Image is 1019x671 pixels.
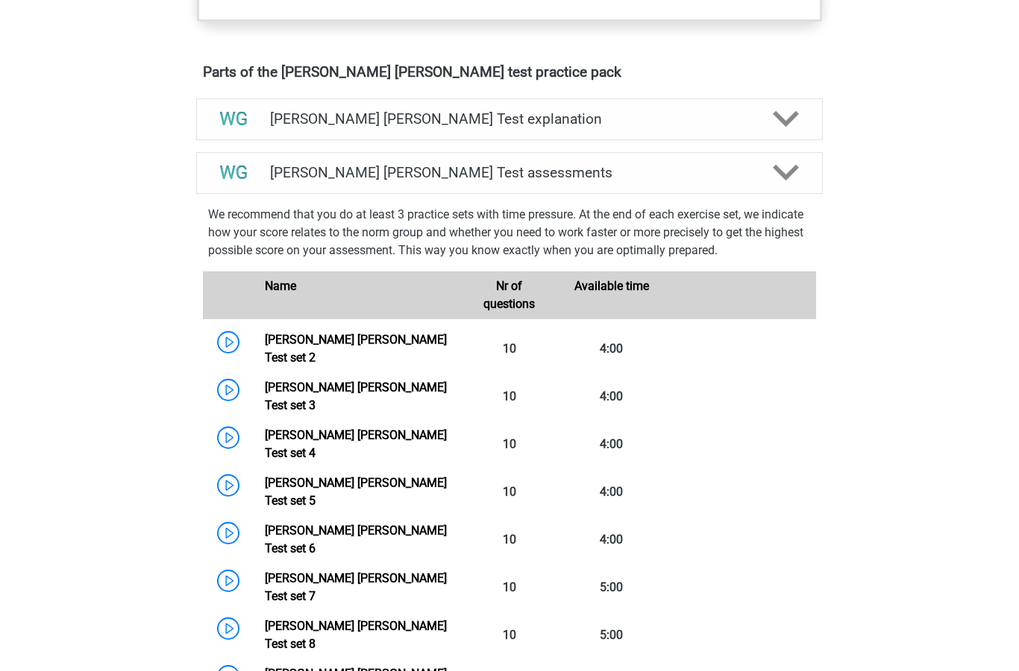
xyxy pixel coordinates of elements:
p: We recommend that you do at least 3 practice sets with time pressure. At the end of each exercise... [208,206,811,259]
a: [PERSON_NAME] [PERSON_NAME] Test set 4 [265,428,447,460]
a: [PERSON_NAME] [PERSON_NAME] Test set 5 [265,476,447,508]
h4: [PERSON_NAME] [PERSON_NAME] Test explanation [270,110,749,127]
a: [PERSON_NAME] [PERSON_NAME] Test set 7 [265,571,447,603]
img: watson glaser test assessments [215,154,253,192]
div: Nr of questions [458,277,560,313]
a: [PERSON_NAME] [PERSON_NAME] Test set 8 [265,619,447,651]
a: [PERSON_NAME] [PERSON_NAME] Test set 6 [265,523,447,555]
a: [PERSON_NAME] [PERSON_NAME] Test set 3 [265,380,447,412]
img: watson glaser test explanations [215,100,253,138]
h4: [PERSON_NAME] [PERSON_NAME] Test assessments [270,164,749,181]
a: [PERSON_NAME] [PERSON_NAME] Test set 2 [265,333,447,365]
a: assessments [PERSON_NAME] [PERSON_NAME] Test assessments [190,152,829,194]
h4: Parts of the [PERSON_NAME] [PERSON_NAME] test practice pack [203,63,816,81]
div: Available time [560,277,662,313]
div: Name [254,277,458,313]
a: explanations [PERSON_NAME] [PERSON_NAME] Test explanation [190,98,829,140]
